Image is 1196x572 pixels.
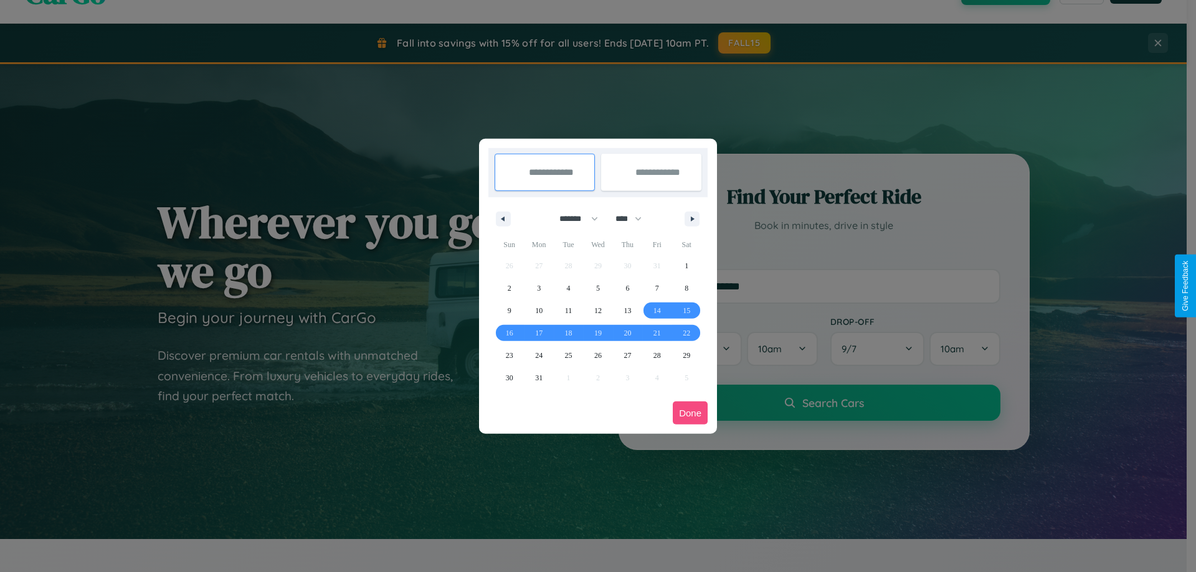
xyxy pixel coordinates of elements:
[535,299,543,322] span: 10
[594,299,602,322] span: 12
[594,344,602,367] span: 26
[567,277,571,299] span: 4
[508,277,511,299] span: 2
[624,344,631,367] span: 27
[613,299,642,322] button: 13
[583,277,612,299] button: 5
[655,277,659,299] span: 7
[554,344,583,367] button: 25
[653,299,661,322] span: 14
[624,322,631,344] span: 20
[685,277,688,299] span: 8
[672,255,701,277] button: 1
[554,322,583,344] button: 18
[495,235,524,255] span: Sun
[683,299,690,322] span: 15
[613,322,642,344] button: 20
[583,344,612,367] button: 26
[495,344,524,367] button: 23
[535,367,543,389] span: 31
[613,277,642,299] button: 6
[554,299,583,322] button: 11
[565,344,572,367] span: 25
[583,235,612,255] span: Wed
[565,322,572,344] span: 18
[537,277,541,299] span: 3
[495,367,524,389] button: 30
[642,299,672,322] button: 14
[642,235,672,255] span: Fri
[508,299,511,322] span: 9
[495,299,524,322] button: 9
[594,322,602,344] span: 19
[672,299,701,322] button: 15
[624,299,631,322] span: 13
[673,401,708,424] button: Done
[653,322,661,344] span: 21
[506,367,513,389] span: 30
[613,235,642,255] span: Thu
[524,367,553,389] button: 31
[672,322,701,344] button: 22
[625,277,629,299] span: 6
[1181,261,1190,311] div: Give Feedback
[495,277,524,299] button: 2
[535,344,543,367] span: 24
[683,322,690,344] span: 22
[583,299,612,322] button: 12
[683,344,690,367] span: 29
[524,277,553,299] button: 3
[506,322,513,344] span: 16
[596,277,600,299] span: 5
[583,322,612,344] button: 19
[685,255,688,277] span: 1
[642,322,672,344] button: 21
[672,235,701,255] span: Sat
[535,322,543,344] span: 17
[524,344,553,367] button: 24
[524,322,553,344] button: 17
[653,344,661,367] span: 28
[554,235,583,255] span: Tue
[506,344,513,367] span: 23
[524,299,553,322] button: 10
[672,277,701,299] button: 8
[524,235,553,255] span: Mon
[642,277,672,299] button: 7
[565,299,572,322] span: 11
[672,344,701,367] button: 29
[554,277,583,299] button: 4
[495,322,524,344] button: 16
[613,344,642,367] button: 27
[642,344,672,367] button: 28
